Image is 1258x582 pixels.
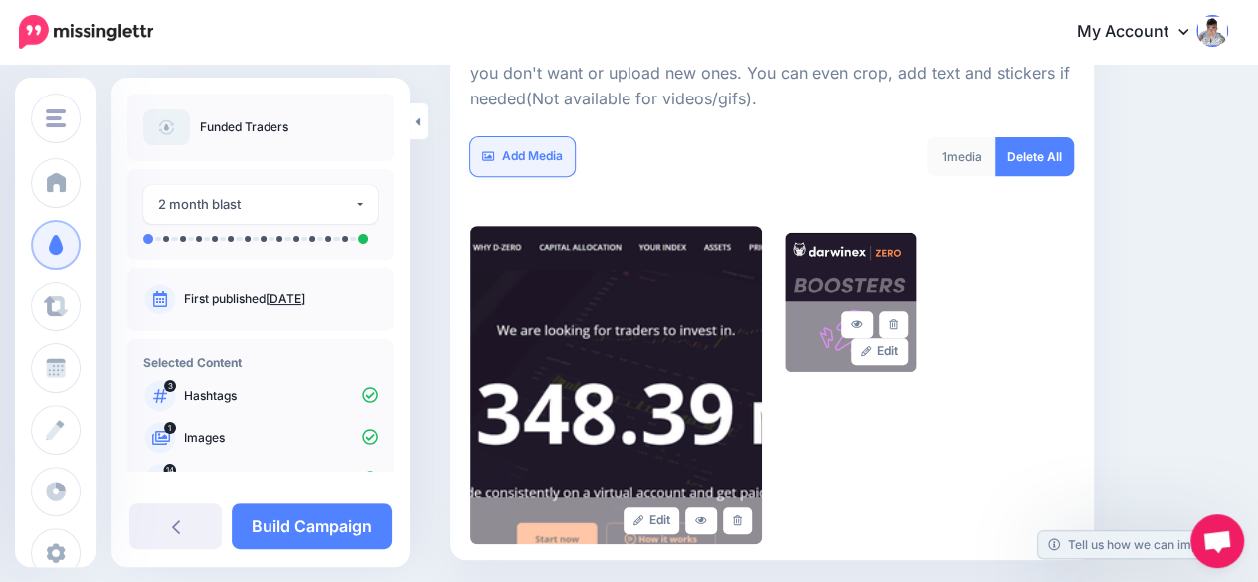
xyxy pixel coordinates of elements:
[143,109,190,145] img: article-default-image-icon.png
[927,137,996,176] div: media
[266,291,305,306] a: [DATE]
[143,185,378,224] button: 2 month blast
[164,464,177,476] span: 14
[942,149,947,164] span: 1
[19,15,153,49] img: Missinglettr
[200,117,288,137] p: Funded Traders
[782,226,918,375] img: 8FEGYPUOFJ97VIA254OTJNET7PS9SQ1T_large.png
[1038,531,1234,558] a: Tell us how we can improve
[624,507,680,534] a: Edit
[470,137,575,176] a: Add Media
[470,35,1074,112] p: Next, let's make sure we have the best media for this campaign. Delete those you don't want or up...
[184,291,378,308] p: First published
[158,193,354,216] div: 2 month blast
[851,338,908,365] a: Edit
[164,422,176,434] span: 1
[1190,514,1244,568] div: Open chat
[164,380,176,392] span: 3
[184,429,378,447] p: Images
[143,355,378,370] h4: Selected Content
[470,25,1074,544] div: Select Media
[470,226,762,544] img: Z21QHUN9KYP7RSV7GA5ZSSNMH5PS3CE9_large.png
[184,387,378,405] p: Hashtags
[995,137,1074,176] a: Delete All
[1057,8,1228,57] a: My Account
[184,471,378,488] p: Quotes
[46,109,66,127] img: menu.png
